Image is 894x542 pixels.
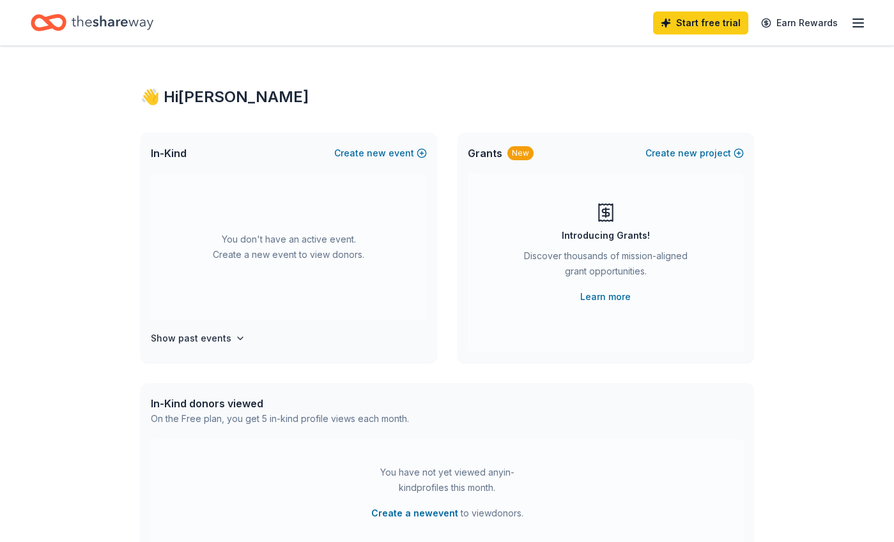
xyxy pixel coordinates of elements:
div: On the Free plan, you get 5 in-kind profile views each month. [151,411,409,426]
a: Start free trial [653,11,748,34]
div: New [507,146,534,160]
div: In-Kind donors viewed [151,396,409,411]
button: Show past events [151,331,245,346]
button: Create a newevent [371,506,458,521]
div: You have not yet viewed any in-kind profiles this month. [367,465,527,495]
a: Home [31,8,153,38]
a: Earn Rewards [753,11,845,34]
span: In-Kind [151,146,187,161]
span: to view donors . [371,506,523,521]
div: You don't have an active event. Create a new event to view donors. [151,174,427,320]
a: Learn more [580,289,631,305]
div: Discover thousands of mission-aligned grant opportunities. [519,248,693,284]
button: Createnewevent [334,146,427,161]
span: Grants [468,146,502,161]
div: Introducing Grants! [562,228,650,243]
div: 👋 Hi [PERSON_NAME] [141,87,754,107]
span: new [367,146,386,161]
button: Createnewproject [645,146,744,161]
span: new [678,146,697,161]
h4: Show past events [151,331,231,346]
